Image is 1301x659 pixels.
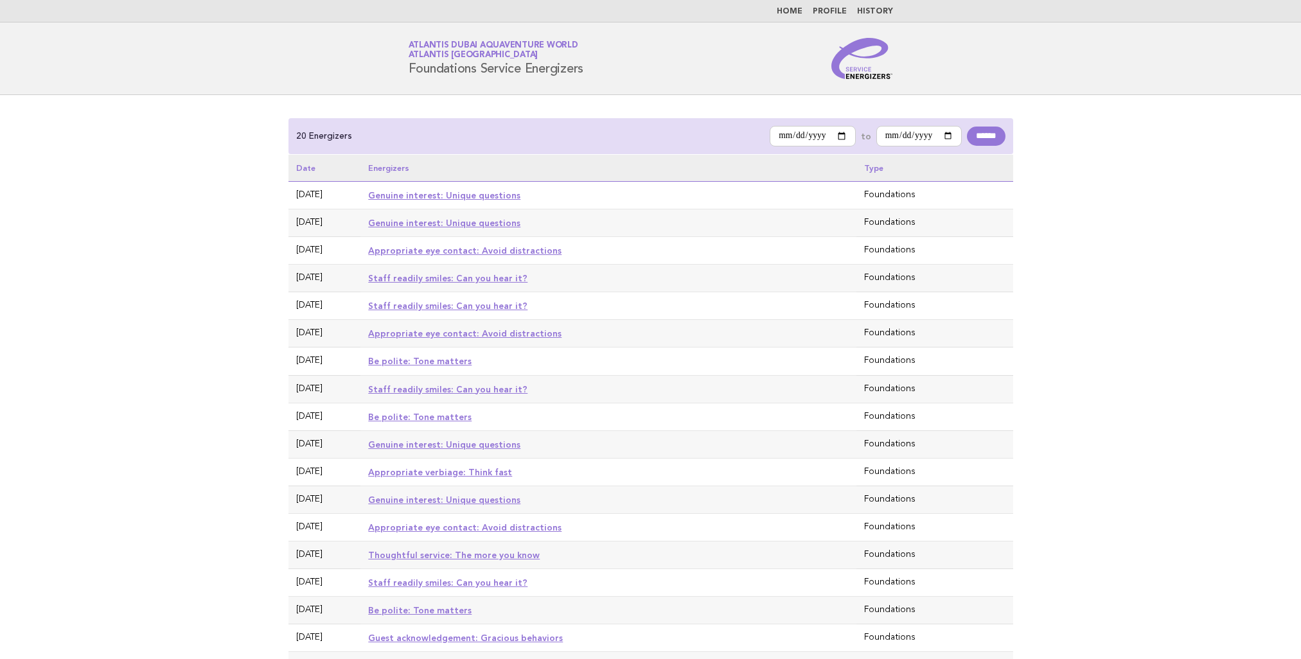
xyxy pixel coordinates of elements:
[409,41,578,59] a: Atlantis Dubai Aquaventure WorldAtlantis [GEOGRAPHIC_DATA]
[856,375,1013,403] td: Foundations
[288,597,361,624] td: [DATE]
[288,569,361,597] td: [DATE]
[360,155,856,182] th: Energizers
[856,486,1013,513] td: Foundations
[288,292,361,320] td: [DATE]
[856,430,1013,458] td: Foundations
[368,301,527,311] a: Staff readily smiles: Can you hear it?
[368,467,512,477] a: Appropriate verbiage: Think fast
[288,155,361,182] th: Date
[288,347,361,375] td: [DATE]
[368,577,527,588] a: Staff readily smiles: Can you hear it?
[409,51,538,60] span: Atlantis [GEOGRAPHIC_DATA]
[856,569,1013,597] td: Foundations
[368,633,563,643] a: Guest acknowledgement: Gracious behaviors
[856,347,1013,375] td: Foundations
[368,384,527,394] a: Staff readily smiles: Can you hear it?
[856,265,1013,292] td: Foundations
[856,155,1013,182] th: Type
[288,182,361,209] td: [DATE]
[368,356,472,366] a: Be polite: Tone matters
[861,130,871,142] label: to
[288,486,361,513] td: [DATE]
[831,38,893,79] img: Service Energizers
[288,541,361,569] td: [DATE]
[368,190,520,200] a: Genuine interest: Unique questions
[288,430,361,458] td: [DATE]
[288,265,361,292] td: [DATE]
[368,273,527,283] a: Staff readily smiles: Can you hear it?
[288,458,361,486] td: [DATE]
[856,597,1013,624] td: Foundations
[777,8,802,15] a: Home
[857,8,893,15] a: History
[288,403,361,430] td: [DATE]
[368,328,562,338] a: Appropriate eye contact: Avoid distractions
[368,245,562,256] a: Appropriate eye contact: Avoid distractions
[288,237,361,265] td: [DATE]
[288,320,361,347] td: [DATE]
[856,182,1013,209] td: Foundations
[368,495,520,505] a: Genuine interest: Unique questions
[288,624,361,652] td: [DATE]
[368,550,540,560] a: Thoughtful service: The more you know
[856,237,1013,265] td: Foundations
[856,624,1013,652] td: Foundations
[296,130,352,142] p: 20 Energizers
[368,605,472,615] a: Be polite: Tone matters
[856,209,1013,237] td: Foundations
[856,513,1013,541] td: Foundations
[856,458,1013,486] td: Foundations
[856,403,1013,430] td: Foundations
[813,8,847,15] a: Profile
[368,218,520,228] a: Genuine interest: Unique questions
[288,513,361,541] td: [DATE]
[856,541,1013,569] td: Foundations
[368,412,472,422] a: Be polite: Tone matters
[368,439,520,450] a: Genuine interest: Unique questions
[409,42,584,75] h1: Foundations Service Energizers
[288,375,361,403] td: [DATE]
[368,522,562,532] a: Appropriate eye contact: Avoid distractions
[856,292,1013,320] td: Foundations
[288,209,361,237] td: [DATE]
[856,320,1013,347] td: Foundations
